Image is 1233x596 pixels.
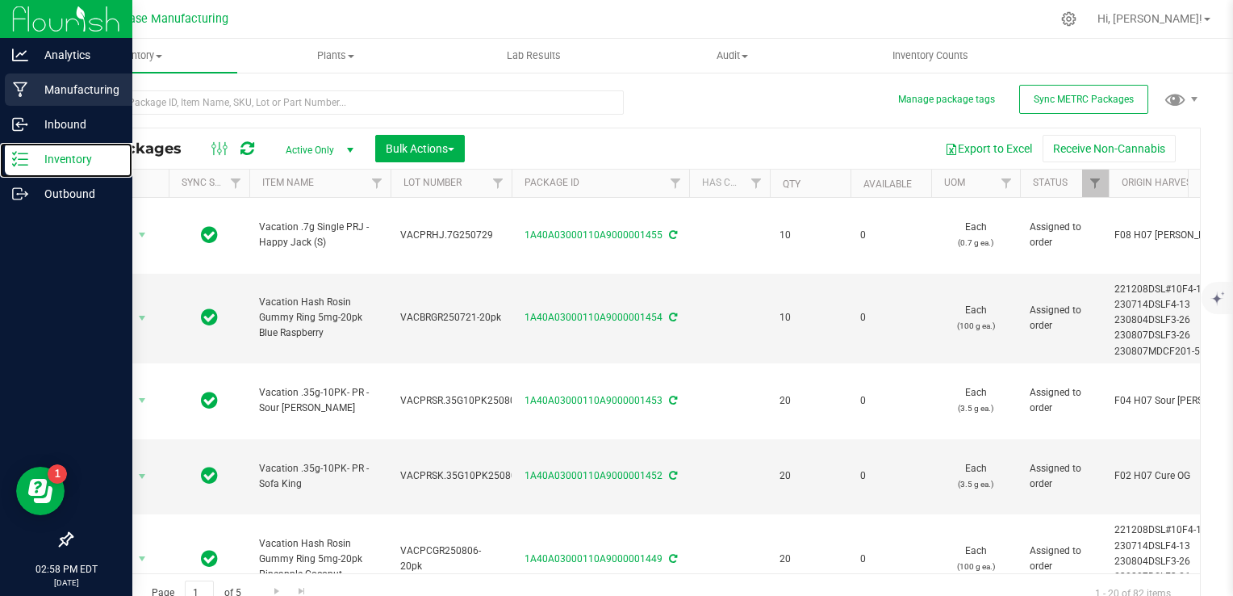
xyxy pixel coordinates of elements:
p: Inventory [28,149,125,169]
span: Vacation .35g-10PK- PR - Sofa King [259,461,381,492]
a: Available [863,178,912,190]
a: 1A40A03000110A9000001452 [525,470,662,481]
inline-svg: Inbound [12,116,28,132]
a: Filter [993,170,1020,197]
span: Assigned to order [1030,385,1099,416]
a: Package ID [525,177,579,188]
p: Outbound [28,184,125,204]
span: Sync from Compliance System [667,395,677,406]
span: 20 [780,552,841,567]
span: 0 [860,552,922,567]
a: Item Name [262,177,314,188]
button: Manage package tags [898,93,995,107]
input: Search Package ID, Item Name, SKU, Lot or Part Number... [71,90,624,115]
span: 0 [860,393,922,409]
a: 1A40A03000110A9000001455 [525,229,662,241]
span: Vacation Hash Rosin Gummy Ring 5mg-20pk Blue Raspberry [259,295,381,342]
span: VACBRGR250721-20pk [400,310,502,325]
a: Filter [743,170,770,197]
span: 20 [780,393,841,409]
span: Each [941,220,1010,250]
span: Sync from Compliance System [667,312,677,323]
span: Assigned to order [1030,220,1099,250]
p: [DATE] [7,577,125,589]
span: Each [941,544,1010,574]
span: Plants [238,48,435,63]
span: 0 [860,228,922,243]
inline-svg: Inventory [12,151,28,167]
a: Filter [364,170,391,197]
a: Qty [783,178,800,190]
p: (100 g ea.) [941,559,1010,574]
a: Status [1033,177,1068,188]
span: 10 [780,228,841,243]
span: select [132,389,153,412]
span: VACPRHJ.7G250729 [400,228,502,243]
iframe: Resource center unread badge [48,464,67,484]
a: Lab Results [435,39,633,73]
span: Each [941,303,1010,334]
span: Inventory Counts [871,48,990,63]
span: In Sync [201,224,218,246]
span: select [132,548,153,570]
a: Lot Number [403,177,462,188]
a: UOM [944,177,965,188]
p: Inbound [28,115,125,134]
a: Filter [1082,170,1109,197]
span: Audit [634,48,831,63]
button: Sync METRC Packages [1019,85,1148,114]
a: Origin Harvests [1122,177,1203,188]
span: select [132,307,153,329]
span: Assigned to order [1030,461,1099,492]
a: Sync Status [182,177,244,188]
p: (3.5 g ea.) [941,476,1010,492]
span: Lab Results [485,48,583,63]
button: Export to Excel [934,135,1043,162]
a: Inventory Counts [831,39,1030,73]
inline-svg: Manufacturing [12,82,28,98]
button: Bulk Actions [375,135,465,162]
p: Analytics [28,45,125,65]
a: 1A40A03000110A9000001454 [525,312,662,323]
span: VACPCGR250806-20pk [400,544,502,574]
span: 10 [780,310,841,325]
p: Manufacturing [28,80,125,99]
button: Receive Non-Cannabis [1043,135,1176,162]
div: Manage settings [1059,11,1079,27]
span: Starbase Manufacturing [101,12,228,26]
span: Assigned to order [1030,544,1099,574]
span: 20 [780,468,841,484]
span: Hi, [PERSON_NAME]! [1097,12,1202,25]
a: 1A40A03000110A9000001453 [525,395,662,406]
a: Audit [633,39,832,73]
span: Vacation .35g-10PK- PR - Sour [PERSON_NAME] [259,385,381,416]
a: Filter [485,170,512,197]
a: 1A40A03000110A9000001449 [525,553,662,565]
span: Sync from Compliance System [667,229,677,241]
a: Filter [662,170,689,197]
iframe: Resource center [16,467,65,515]
span: Inventory [39,48,237,63]
span: In Sync [201,389,218,412]
span: VACPRSR.35G10PK250806 [400,393,521,409]
span: Sync from Compliance System [667,470,677,481]
span: 0 [860,468,922,484]
span: Sync METRC Packages [1034,94,1134,105]
span: Each [941,385,1010,416]
a: Inventory [39,39,237,73]
inline-svg: Analytics [12,47,28,63]
a: Plants [237,39,436,73]
p: (0.7 g ea.) [941,235,1010,250]
inline-svg: Outbound [12,186,28,202]
span: In Sync [201,306,218,329]
span: VACPRSK.35G10PK250805 [400,468,522,484]
span: Sync from Compliance System [667,553,677,565]
span: Bulk Actions [386,142,454,155]
span: Vacation Hash Rosin Gummy Ring 5mg-20pk Pineapple Coconut [259,536,381,583]
span: 0 [860,310,922,325]
th: Has COA [689,170,770,198]
span: Vacation .7g Single PRJ - Happy Jack (S) [259,220,381,250]
p: (100 g ea.) [941,318,1010,334]
a: Filter [223,170,249,197]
